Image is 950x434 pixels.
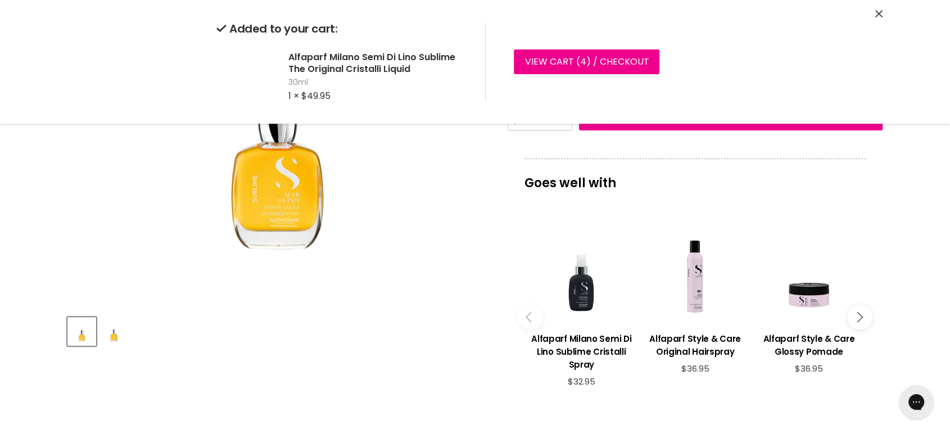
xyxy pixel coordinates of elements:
a: View product:Alfaparf Style & Care Original Hairspray [644,324,746,364]
h2: Alfaparf Milano Semi Di Lino Sublime The Original Cristalli Liquid [288,51,467,75]
span: $49.95 [301,89,331,102]
img: Alfaparf Milano Semi Di Lino Sublime The Original Cristalli Liquid [69,318,95,345]
a: View cart (4) / Checkout [514,49,659,74]
button: Alfaparf Milano Semi Di Lino Sublime The Original Cristalli Liquid [67,317,96,346]
a: View product:Alfaparf Style & Care Glossy Pomade [758,324,860,364]
img: Alfaparf Milano Semi Di Lino Sublime The Original Cristalli Liquid [101,318,127,345]
iframe: Gorgias live chat messenger [894,381,939,423]
span: $36.95 [795,363,823,374]
h3: Alfaparf Style & Care Original Hairspray [644,332,746,358]
span: $32.95 [568,376,595,387]
span: 4 [580,55,586,68]
h3: Alfaparf Milano Semi Di Lino Sublime Cristalli Spray [530,332,632,371]
p: Goes well with [524,159,866,196]
div: Product thumbnails [66,314,489,346]
button: Alfaparf Milano Semi Di Lino Sublime The Original Cristalli Liquid [99,317,128,346]
span: $36.95 [681,363,709,374]
h2: Added to your cart: [216,22,467,35]
span: 1 × [288,89,299,102]
button: Close [875,8,883,20]
span: 30ml [288,77,467,88]
img: Alfaparf Milano Semi Di Lino Sublime The Original Cristalli Liquid [216,71,225,80]
h3: Alfaparf Style & Care Glossy Pomade [758,332,860,358]
a: View product:Alfaparf Milano Semi Di Lino Sublime Cristalli Spray [530,324,632,377]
